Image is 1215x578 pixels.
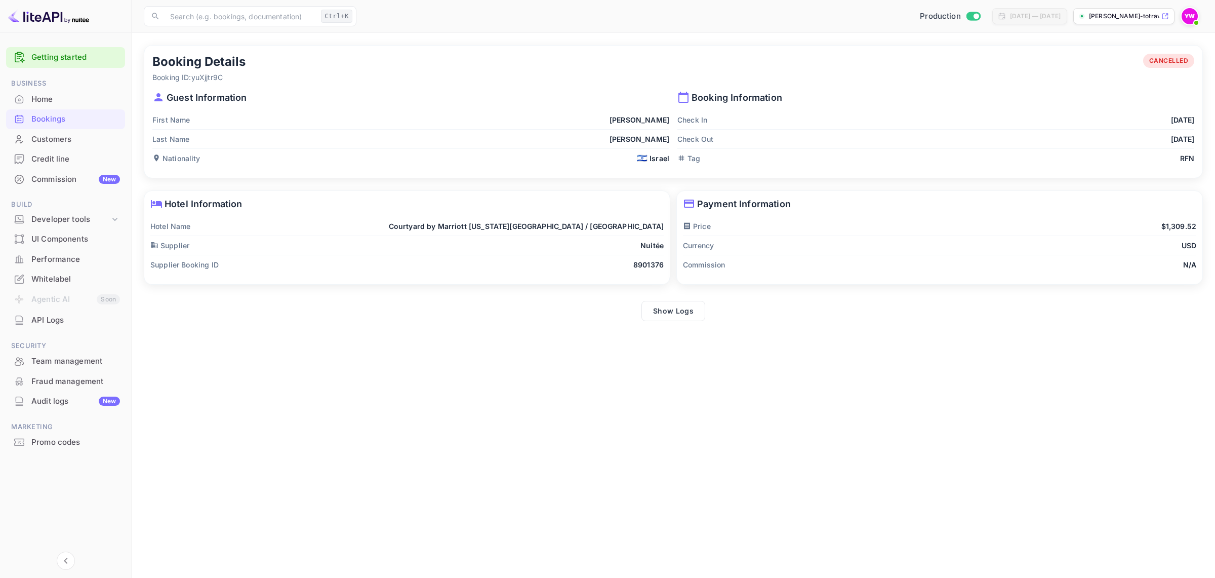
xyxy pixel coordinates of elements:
[6,392,125,410] a: Audit logsNew
[6,78,125,89] span: Business
[920,11,961,22] span: Production
[6,421,125,433] span: Marketing
[31,94,120,105] div: Home
[31,376,120,388] div: Fraud management
[6,392,125,411] div: Audit logsNew
[6,170,125,189] div: CommissionNew
[637,153,669,164] div: Israel
[150,197,664,211] p: Hotel Information
[31,113,120,125] div: Bookings
[31,134,120,145] div: Customers
[6,269,125,289] div: Whitelabel
[321,10,352,23] div: Ctrl+K
[6,250,125,269] div: Performance
[31,153,120,165] div: Credit line
[683,197,1196,211] p: Payment Information
[389,221,664,232] p: Courtyard by Marriott [US_STATE][GEOGRAPHIC_DATA] / [GEOGRAPHIC_DATA]
[683,259,725,270] p: Commission
[640,240,664,251] p: Nuitée
[6,47,125,68] div: Getting started
[6,170,125,188] a: CommissionNew
[99,175,120,184] div: New
[57,552,75,570] button: Collapse navigation
[6,340,125,352] span: Security
[6,90,125,109] div: Home
[916,11,984,22] div: Switch to Sandbox mode
[1161,221,1196,232] p: $1,309.52
[1089,12,1159,21] p: [PERSON_NAME]-totravel...
[8,8,89,24] img: LiteAPI logo
[152,153,200,164] p: Nationality
[31,315,120,326] div: API Logs
[677,91,1194,104] p: Booking Information
[31,396,120,407] div: Audit logs
[6,109,125,128] a: Bookings
[152,54,246,70] h5: Booking Details
[152,91,669,104] p: Guest Information
[6,433,125,452] div: Promo codes
[610,134,669,144] p: [PERSON_NAME]
[6,433,125,451] a: Promo codes
[1171,134,1194,144] p: [DATE]
[152,134,189,144] p: Last Name
[6,311,125,330] div: API Logs
[31,254,120,265] div: Performance
[637,154,647,163] span: 🇮🇱
[99,397,120,406] div: New
[641,301,705,321] button: Show Logs
[1010,12,1061,21] div: [DATE] — [DATE]
[6,130,125,148] a: Customers
[31,274,120,285] div: Whitelabel
[152,114,190,125] p: First Name
[683,240,714,251] p: Currency
[6,229,125,249] div: UI Components
[31,437,120,448] div: Promo codes
[677,134,713,144] p: Check Out
[6,352,125,370] a: Team management
[150,221,191,232] p: Hotel Name
[610,114,669,125] p: [PERSON_NAME]
[31,174,120,185] div: Commission
[31,214,110,225] div: Developer tools
[6,372,125,391] a: Fraud management
[31,356,120,367] div: Team management
[6,149,125,168] a: Credit line
[633,259,664,270] p: 8901376
[150,240,189,251] p: Supplier
[1171,114,1194,125] p: [DATE]
[6,269,125,288] a: Whitelabel
[6,199,125,210] span: Build
[677,114,707,125] p: Check In
[6,352,125,371] div: Team management
[6,311,125,329] a: API Logs
[683,221,711,232] p: Price
[677,153,700,164] p: Tag
[6,149,125,169] div: Credit line
[6,130,125,149] div: Customers
[1183,259,1196,270] p: N/A
[6,229,125,248] a: UI Components
[31,234,120,245] div: UI Components
[6,90,125,108] a: Home
[31,52,120,63] a: Getting started
[6,372,125,392] div: Fraud management
[152,72,246,83] p: Booking ID: yuXjjtr9C
[1180,153,1194,164] p: RFN
[1143,56,1195,65] span: CANCELLED
[164,6,317,26] input: Search (e.g. bookings, documentation)
[1182,240,1196,251] p: USD
[1182,8,1198,24] img: Yahav Winkler
[6,250,125,268] a: Performance
[6,109,125,129] div: Bookings
[6,211,125,228] div: Developer tools
[150,259,219,270] p: Supplier Booking ID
